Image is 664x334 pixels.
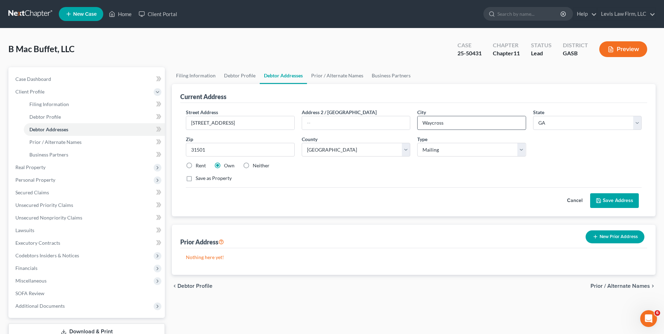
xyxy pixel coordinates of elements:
a: Levis Law Firm, LLC [597,8,655,20]
button: Prior / Alternate Names chevron_right [590,283,656,289]
a: Debtor Addresses [24,123,165,136]
a: Debtor Addresses [260,67,307,84]
a: Unsecured Priority Claims [10,199,165,211]
div: Current Address [180,92,226,101]
span: Client Profile [15,89,44,95]
button: New Prior Address [586,230,644,243]
span: Debtor Profile [29,114,61,120]
span: Prior / Alternate Names [590,283,650,289]
button: chevron_left Debtor Profile [172,283,212,289]
span: Codebtors Insiders & Notices [15,252,79,258]
span: City [417,109,426,115]
i: chevron_left [172,283,177,289]
input: Search by name... [497,7,561,20]
span: Secured Claims [15,189,49,195]
span: Real Property [15,164,46,170]
div: Chapter [493,49,520,57]
span: Debtor Profile [177,283,212,289]
div: Case [457,41,482,49]
button: Cancel [559,194,590,208]
i: chevron_right [650,283,656,289]
span: B Mac Buffet, LLC [8,44,75,54]
button: Preview [599,41,647,57]
span: SOFA Review [15,290,44,296]
a: Case Dashboard [10,73,165,85]
div: Status [531,41,552,49]
a: Prior / Alternate Names [24,136,165,148]
label: Save as Property [196,175,232,182]
input: Enter street address [186,116,294,130]
span: Lawsuits [15,227,34,233]
div: GASB [563,49,588,57]
span: Executory Contracts [15,240,60,246]
span: Financials [15,265,37,271]
span: Debtor Addresses [29,126,68,132]
span: Filing Information [29,101,69,107]
span: Case Dashboard [15,76,51,82]
span: Additional Documents [15,303,65,309]
div: Chapter [493,41,520,49]
span: Zip [186,136,193,142]
span: 6 [655,310,660,316]
label: Type [417,135,427,143]
label: Address 2 / [GEOGRAPHIC_DATA] [302,109,377,116]
span: Unsecured Priority Claims [15,202,73,208]
label: Rent [196,162,206,169]
span: Miscellaneous [15,278,47,284]
div: Lead [531,49,552,57]
a: Business Partners [24,148,165,161]
input: Enter city... [418,116,525,130]
a: Unsecured Nonpriority Claims [10,211,165,224]
a: Lawsuits [10,224,165,237]
a: Secured Claims [10,186,165,199]
span: Street Address [186,109,218,115]
a: Executory Contracts [10,237,165,249]
label: Neither [253,162,270,169]
span: New Case [73,12,97,17]
iframe: Intercom live chat [640,310,657,327]
span: 11 [513,50,520,56]
a: Filing Information [172,67,220,84]
button: Save Address [590,193,639,208]
a: SOFA Review [10,287,165,300]
div: Prior Address [180,238,224,246]
a: Debtor Profile [24,111,165,123]
span: Business Partners [29,152,68,158]
a: Help [573,8,597,20]
span: Personal Property [15,177,55,183]
span: Prior / Alternate Names [29,139,82,145]
p: Nothing here yet! [186,254,642,261]
input: XXXXX [186,143,294,157]
span: State [533,109,544,115]
a: Prior / Alternate Names [307,67,368,84]
label: Own [224,162,235,169]
span: Unsecured Nonpriority Claims [15,215,82,221]
div: District [563,41,588,49]
a: Home [105,8,135,20]
a: Debtor Profile [220,67,260,84]
a: Filing Information [24,98,165,111]
input: -- [302,116,410,130]
div: 25-50431 [457,49,482,57]
a: Client Portal [135,8,181,20]
span: County [302,136,317,142]
a: Business Partners [368,67,415,84]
